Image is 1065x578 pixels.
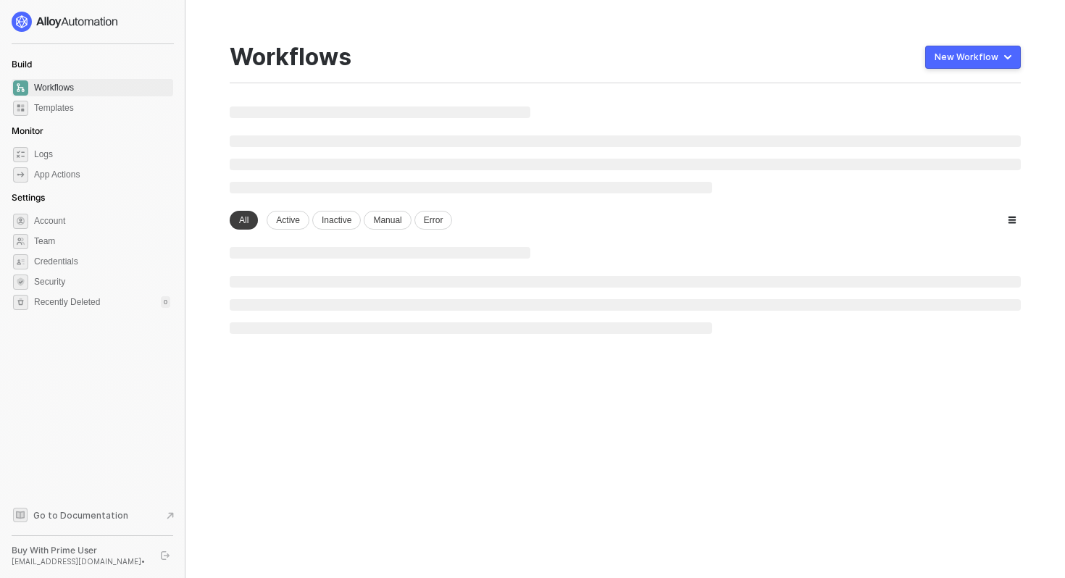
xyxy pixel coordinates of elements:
span: Workflows [34,79,170,96]
span: Security [34,273,170,290]
div: App Actions [34,169,80,181]
span: security [13,275,28,290]
span: logout [161,551,170,560]
div: Workflows [230,43,351,71]
div: All [230,211,258,230]
span: team [13,234,28,249]
span: settings [13,214,28,229]
div: [EMAIL_ADDRESS][DOMAIN_NAME] • [12,556,148,566]
div: 0 [161,296,170,308]
span: Team [34,233,170,250]
div: New Workflow [935,51,998,63]
span: marketplace [13,101,28,116]
span: documentation [13,508,28,522]
img: logo [12,12,119,32]
span: Account [34,212,170,230]
span: Credentials [34,253,170,270]
span: Go to Documentation [33,509,128,522]
span: credentials [13,254,28,269]
span: Logs [34,146,170,163]
div: Buy With Prime User [12,545,148,556]
span: settings [13,295,28,310]
span: icon-app-actions [13,167,28,183]
div: Error [414,211,453,230]
span: document-arrow [163,508,177,523]
span: Monitor [12,125,43,136]
span: dashboard [13,80,28,96]
span: Build [12,59,32,70]
button: New Workflow [925,46,1021,69]
a: logo [12,12,173,32]
span: Settings [12,192,45,203]
span: Templates [34,99,170,117]
a: Knowledge Base [12,506,174,524]
div: Inactive [312,211,361,230]
span: icon-logs [13,147,28,162]
div: Manual [364,211,411,230]
div: Active [267,211,309,230]
span: Recently Deleted [34,296,100,309]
